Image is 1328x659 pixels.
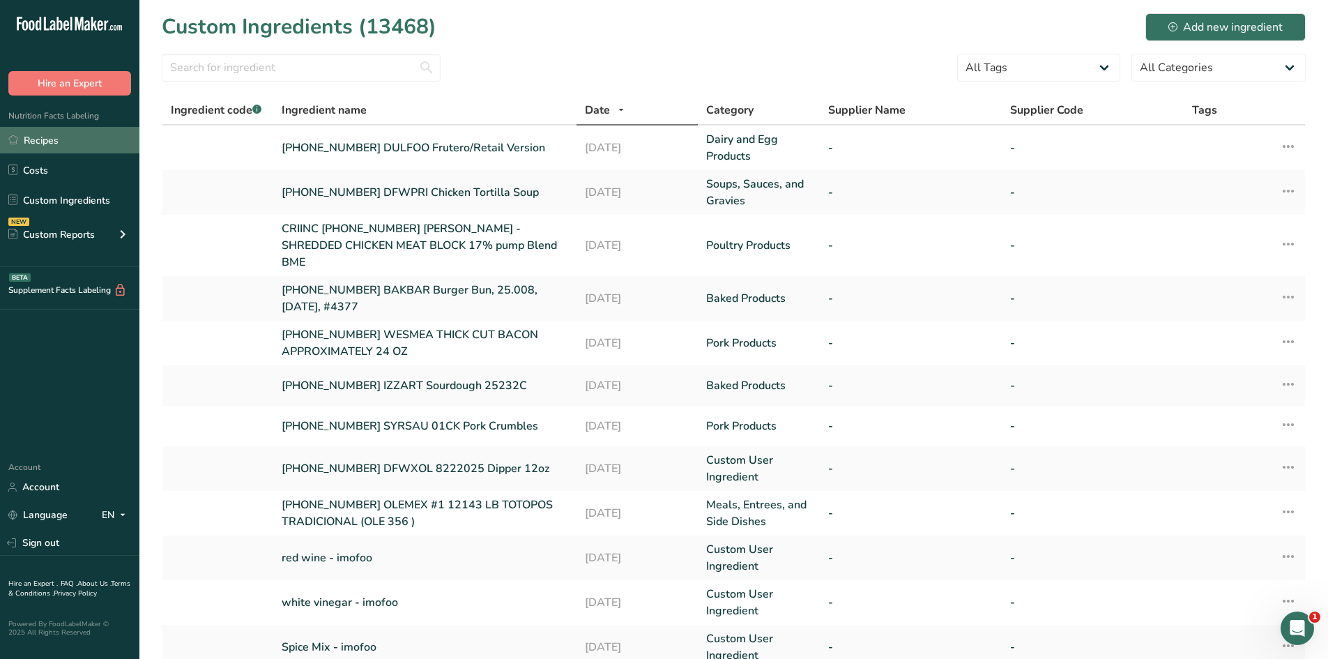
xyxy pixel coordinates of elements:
a: - [828,335,993,351]
a: Custom User Ingredient [706,586,811,619]
a: - [1010,377,1175,394]
a: - [1010,184,1175,201]
a: - [1010,594,1175,611]
a: - [1010,237,1175,254]
span: 1 [1309,612,1320,623]
a: [DATE] [585,377,689,394]
span: Supplier Code [1010,102,1083,119]
span: Date [585,102,610,119]
a: Terms & Conditions . [8,579,130,598]
a: About Us . [77,579,111,589]
a: Custom User Ingredient [706,541,811,575]
span: Tags [1192,102,1217,119]
button: Hire an Expert [8,71,131,96]
a: Soups, Sauces, and Gravies [706,176,811,209]
a: - [828,418,993,434]
div: NEW [8,218,29,226]
a: [PHONE_NUMBER] BAKBAR Burger Bun, 25.008, [DATE], #4377 [282,282,568,315]
span: Category [706,102,754,119]
a: Hire an Expert . [8,579,58,589]
iframe: Intercom live chat [1281,612,1314,645]
a: - [1010,418,1175,434]
a: [DATE] [585,418,689,434]
a: - [828,460,993,477]
a: - [828,237,993,254]
a: [DATE] [585,460,689,477]
a: - [1010,639,1175,656]
a: - [1010,550,1175,566]
a: Pork Products [706,418,811,434]
a: - [828,184,993,201]
a: Dairy and Egg Products [706,131,811,165]
a: Poultry Products [706,237,811,254]
a: Pork Products [706,335,811,351]
a: FAQ . [61,579,77,589]
a: - [1010,139,1175,156]
a: Custom User Ingredient [706,452,811,485]
a: - [1010,290,1175,307]
div: Add new ingredient [1168,19,1283,36]
a: [PHONE_NUMBER] DFWXOL 8222025 Dipper 12oz [282,460,568,477]
a: [DATE] [585,139,689,156]
a: red wine - imofoo [282,550,568,566]
a: [DATE] [585,335,689,351]
a: - [828,505,993,522]
a: CRIINC [PHONE_NUMBER] [PERSON_NAME] - SHREDDED CHICKEN MEAT BLOCK 17% pump Blend BME [282,220,568,271]
a: Meals, Entrees, and Side Dishes [706,497,811,530]
a: - [828,550,993,566]
a: Privacy Policy [54,589,97,598]
span: Ingredient name [282,102,367,119]
a: [PHONE_NUMBER] WESMEA THICK CUT BACON APPROXIMATELY 24 OZ [282,326,568,360]
a: [PHONE_NUMBER] SYRSAU 01CK Pork Crumbles [282,418,568,434]
input: Search for ingredient [162,54,441,82]
button: Add new ingredient [1145,13,1306,41]
a: - [1010,335,1175,351]
a: white vinegar - imofoo [282,594,568,611]
a: [DATE] [585,505,689,522]
div: Powered By FoodLabelMaker © 2025 All Rights Reserved [8,620,131,637]
a: [PHONE_NUMBER] DULFOO Frutero/Retail Version [282,139,568,156]
span: Supplier Name [828,102,906,119]
div: Custom Reports [8,227,95,242]
div: BETA [9,273,31,282]
a: - [828,139,993,156]
a: Language [8,503,68,527]
a: [DATE] [585,184,689,201]
a: [DATE] [585,237,689,254]
a: [DATE] [585,639,689,656]
a: - [1010,505,1175,522]
a: [DATE] [585,550,689,566]
a: - [1010,460,1175,477]
a: [PHONE_NUMBER] OLEMEX #1 12143 LB TOTOPOS TRADICIONAL (OLE 356 ) [282,497,568,530]
a: [DATE] [585,290,689,307]
a: [DATE] [585,594,689,611]
a: - [828,290,993,307]
a: Baked Products [706,290,811,307]
a: [PHONE_NUMBER] DFWPRI Chicken Tortilla Soup [282,184,568,201]
span: Ingredient code [171,103,261,118]
a: Baked Products [706,377,811,394]
a: - [828,377,993,394]
div: EN [102,507,131,524]
a: - [828,594,993,611]
a: - [828,639,993,656]
a: [PHONE_NUMBER] IZZART Sourdough 25232C [282,377,568,394]
a: Spice Mix - imofoo [282,639,568,656]
h1: Custom Ingredients (13468) [162,11,436,43]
